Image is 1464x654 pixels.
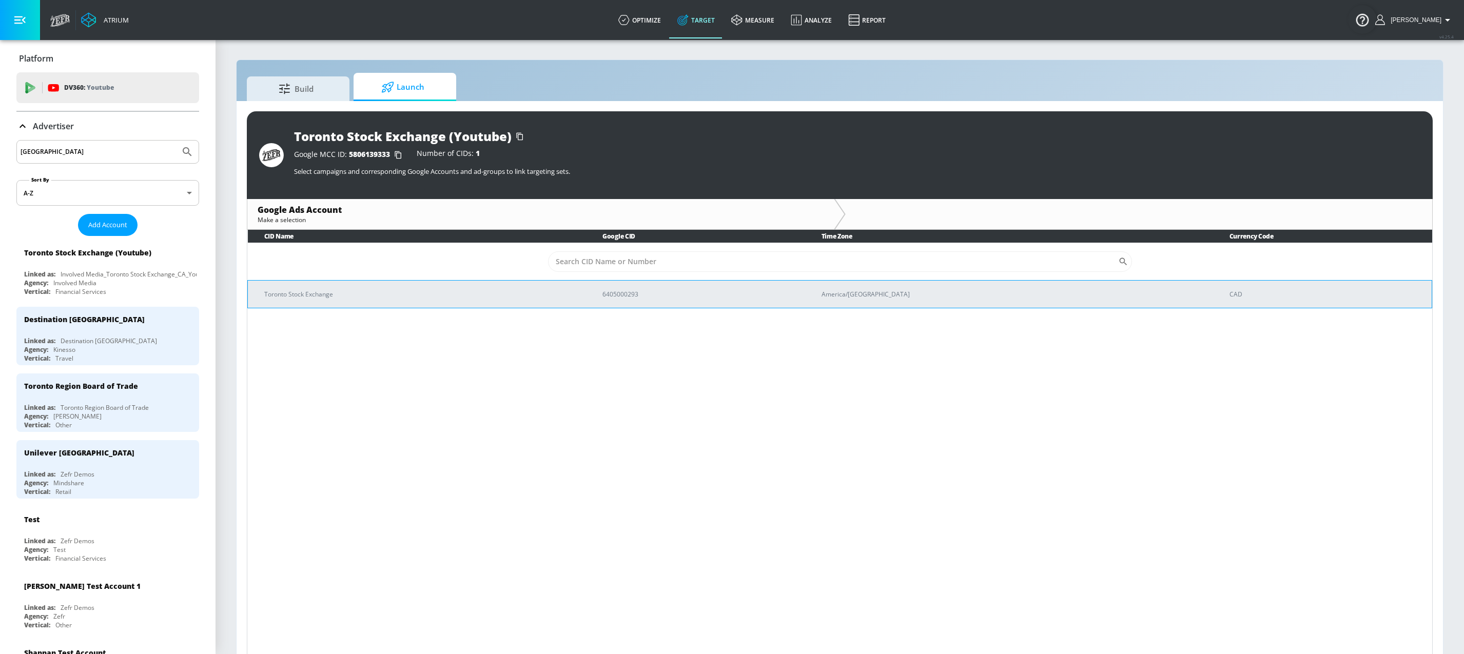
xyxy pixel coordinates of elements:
[61,537,94,545] div: Zefr Demos
[1387,16,1441,24] span: login as: stephanie.wolklin@zefr.com
[55,621,72,629] div: Other
[24,354,50,363] div: Vertical:
[783,2,840,38] a: Analyze
[24,345,48,354] div: Agency:
[16,373,199,432] div: Toronto Region Board of TradeLinked as:Toronto Region Board of TradeAgency:[PERSON_NAME]Vertical:...
[53,345,75,354] div: Kinesso
[55,487,71,496] div: Retail
[24,314,145,324] div: Destination [GEOGRAPHIC_DATA]
[16,180,199,206] div: A-Z
[61,270,247,279] div: Involved Media_Toronto Stock Exchange_CA_YouTube_GoogleAds
[24,581,141,591] div: [PERSON_NAME] Test Account 1
[16,573,199,632] div: [PERSON_NAME] Test Account 1Linked as:Zefr DemosAgency:ZefrVertical:Other
[24,412,48,421] div: Agency:
[88,219,127,231] span: Add Account
[55,354,73,363] div: Travel
[24,248,151,257] div: Toronto Stock Exchange (Youtube)
[61,336,157,345] div: Destination [GEOGRAPHIC_DATA]
[33,121,74,132] p: Advertiser
[55,421,72,429] div: Other
[257,76,335,101] span: Build
[176,141,199,163] button: Submit Search
[24,603,55,612] div: Linked as:
[24,554,50,563] div: Vertical:
[548,251,1132,272] div: Search CID Name or Number
[87,82,114,93] p: Youtube
[24,403,55,412] div: Linked as:
[417,150,480,160] div: Number of CIDs:
[61,470,94,479] div: Zefr Demos
[294,150,406,160] div: Google MCC ID:
[822,289,1205,300] p: America/[GEOGRAPHIC_DATA]
[16,440,199,499] div: Unilever [GEOGRAPHIC_DATA]Linked as:Zefr DemosAgency:MindshareVertical:Retail
[840,2,894,38] a: Report
[24,514,40,524] div: Test
[16,112,199,141] div: Advertiser
[247,199,834,229] div: Google Ads AccountMake a selection
[24,279,48,287] div: Agency:
[29,176,51,183] label: Sort By
[16,44,199,73] div: Platform
[349,149,390,159] span: 5806139333
[1439,34,1454,39] span: v 4.25.4
[24,479,48,487] div: Agency:
[53,612,65,621] div: Zefr
[16,507,199,565] div: TestLinked as:Zefr DemosAgency:TestVertical:Financial Services
[1375,14,1454,26] button: [PERSON_NAME]
[24,448,134,458] div: Unilever [GEOGRAPHIC_DATA]
[24,621,50,629] div: Vertical:
[53,545,66,554] div: Test
[24,381,138,391] div: Toronto Region Board of Trade
[61,403,149,412] div: Toronto Region Board of Trade
[16,307,199,365] div: Destination [GEOGRAPHIC_DATA]Linked as:Destination [GEOGRAPHIC_DATA]Agency:KinessoVertical:Travel
[258,215,824,224] div: Make a selection
[55,554,106,563] div: Financial Services
[364,75,442,100] span: Launch
[294,128,512,145] div: Toronto Stock Exchange (Youtube)
[19,53,53,64] p: Platform
[24,421,50,429] div: Vertical:
[24,470,55,479] div: Linked as:
[669,2,723,38] a: Target
[100,15,129,25] div: Atrium
[53,279,96,287] div: Involved Media
[53,479,84,487] div: Mindshare
[586,230,805,243] th: Google CID
[53,412,102,421] div: [PERSON_NAME]
[24,537,55,545] div: Linked as:
[24,270,55,279] div: Linked as:
[602,289,796,300] p: 6405000293
[723,2,783,38] a: measure
[24,612,48,621] div: Agency:
[24,487,50,496] div: Vertical:
[258,204,824,215] div: Google Ads Account
[55,287,106,296] div: Financial Services
[548,251,1118,272] input: Search CID Name or Number
[476,148,480,158] span: 1
[294,167,1420,176] p: Select campaigns and corresponding Google Accounts and ad-groups to link targeting sets.
[1348,5,1377,34] button: Open Resource Center
[16,240,199,299] div: Toronto Stock Exchange (Youtube)Linked as:Involved Media_Toronto Stock Exchange_CA_YouTube_Google...
[610,2,669,38] a: optimize
[24,287,50,296] div: Vertical:
[24,545,48,554] div: Agency:
[61,603,94,612] div: Zefr Demos
[1229,289,1423,300] p: CAD
[1213,230,1432,243] th: Currency Code
[81,12,129,28] a: Atrium
[78,214,138,236] button: Add Account
[248,230,587,243] th: CID Name
[16,72,199,103] div: DV360: Youtube
[21,145,176,158] input: Search by name
[264,289,578,300] p: Toronto Stock Exchange
[64,82,114,93] p: DV360:
[805,230,1213,243] th: Time Zone
[24,336,55,345] div: Linked as:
